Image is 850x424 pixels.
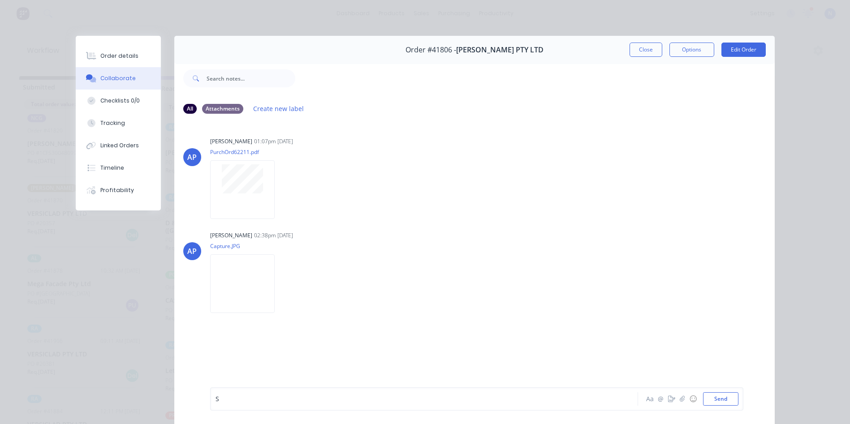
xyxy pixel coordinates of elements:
span: [PERSON_NAME] PTY LTD [456,46,544,54]
input: Search notes... [207,69,295,87]
div: Linked Orders [100,141,139,150]
p: PurchOrd62211.pdf [210,148,284,156]
div: 01:07pm [DATE] [254,137,293,146]
button: @ [656,394,666,404]
div: Checklists 0/0 [100,97,140,105]
button: Close [630,43,662,57]
button: Aa [645,394,656,404]
div: [PERSON_NAME] [210,231,252,240]
div: Profitability [100,186,134,194]
button: Linked Orders [76,134,161,157]
div: All [183,104,197,114]
span: Order #41806 - [406,46,456,54]
button: Profitability [76,179,161,201]
div: Timeline [100,164,124,172]
button: Tracking [76,112,161,134]
button: Checklists 0/0 [76,90,161,112]
button: ☺ [688,394,699,404]
span: S [216,395,219,403]
p: Capture.JPG [210,242,284,250]
button: Send [703,392,738,406]
div: Tracking [100,119,125,127]
button: Options [669,43,714,57]
div: Order details [100,52,138,60]
button: Order details [76,45,161,67]
button: Timeline [76,157,161,179]
button: Collaborate [76,67,161,90]
div: 02:38pm [DATE] [254,231,293,240]
div: [PERSON_NAME] [210,137,252,146]
div: AP [187,246,197,257]
div: AP [187,152,197,163]
div: Attachments [202,104,243,114]
button: Create new label [249,103,309,115]
button: Edit Order [721,43,766,57]
div: Collaborate [100,74,136,82]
